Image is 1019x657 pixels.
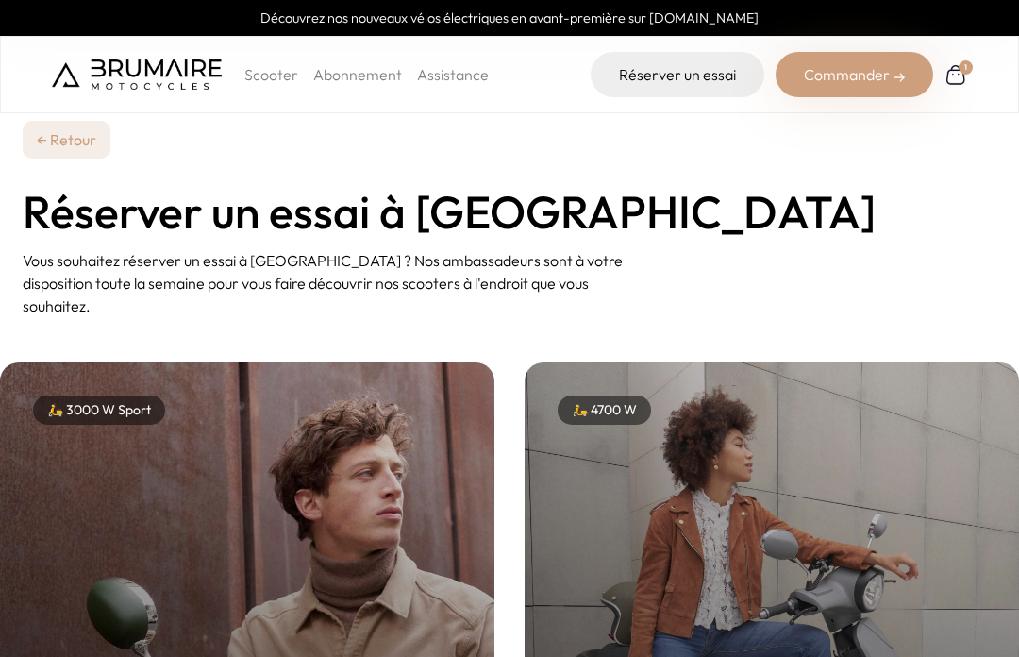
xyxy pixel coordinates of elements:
[23,121,110,159] a: ← Retour
[776,52,933,97] div: Commander
[23,189,996,234] h1: Réserver un essai à [GEOGRAPHIC_DATA]
[417,65,489,84] a: Assistance
[558,396,651,425] div: 🛵 4700 W
[244,63,298,86] p: Scooter
[52,59,222,90] img: Brumaire Motocycles
[944,63,967,86] img: Panier
[894,72,905,83] img: right-arrow-2.png
[944,63,967,86] a: 1
[591,52,764,97] a: Réserver un essai
[313,65,402,84] a: Abonnement
[33,396,165,425] div: 🛵 3000 W Sport
[23,249,657,317] p: Vous souhaitez réserver un essai à [GEOGRAPHIC_DATA] ? Nos ambassadeurs sont à votre disposition ...
[959,60,973,75] div: 1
